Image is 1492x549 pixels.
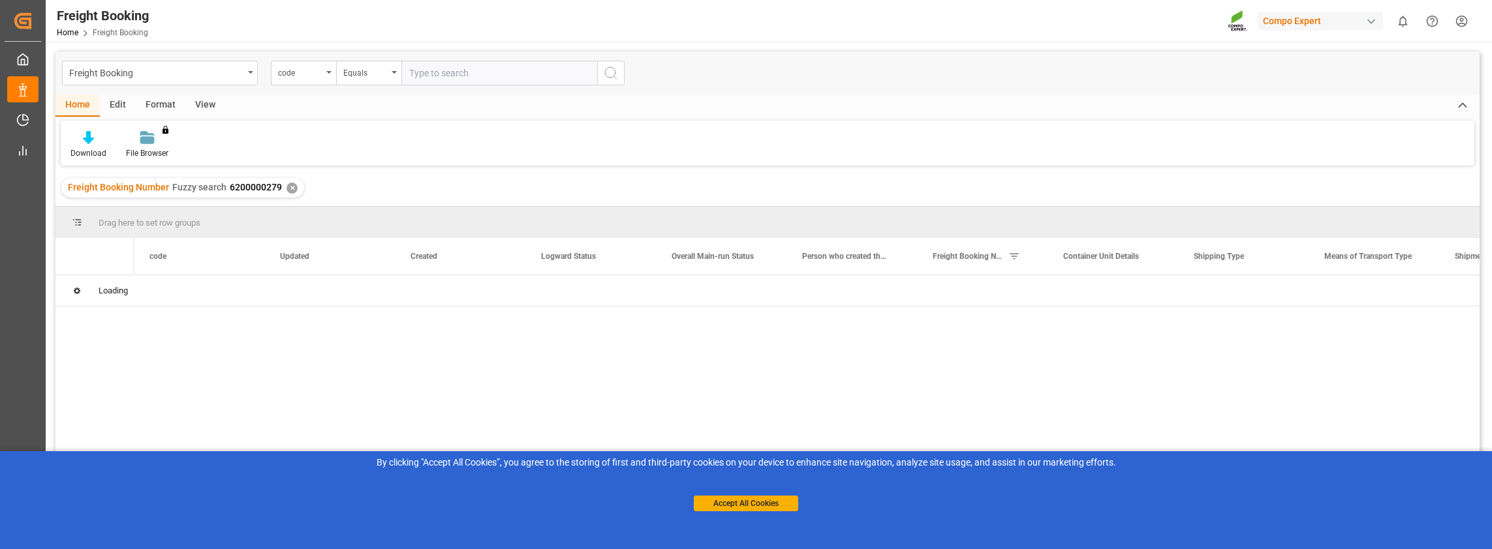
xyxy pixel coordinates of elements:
span: code [149,252,166,261]
button: Accept All Cookies [694,496,798,511]
button: Compo Expert [1258,8,1388,33]
div: Home [55,95,100,117]
div: Download [70,147,106,159]
span: 6200000279 [230,182,282,192]
span: Shipping Type [1194,252,1244,261]
span: Person who created the Object Mail Address [802,252,890,261]
span: Logward Status [541,252,596,261]
div: Format [136,95,185,117]
span: Updated [280,252,309,261]
span: Fuzzy search [172,182,226,192]
span: Drag here to set row groups [99,218,200,228]
a: Home [57,28,78,37]
button: open menu [336,61,401,85]
div: Freight Booking [69,64,243,80]
button: open menu [62,61,258,85]
span: Freight Booking Number [68,182,169,192]
div: View [185,95,225,117]
span: Overall Main-run Status [672,252,754,261]
div: By clicking "Accept All Cookies”, you agree to the storing of first and third-party cookies on yo... [9,456,1483,469]
button: Help Center [1418,7,1447,36]
div: code [278,64,322,79]
div: Equals [343,64,388,79]
input: Type to search [401,61,597,85]
span: Created [411,252,437,261]
span: Container Unit Details [1063,252,1139,261]
button: show 0 new notifications [1388,7,1418,36]
button: search button [597,61,625,85]
div: ✕ [287,183,298,194]
div: Freight Booking [57,6,149,25]
div: Edit [100,95,136,117]
span: Loading [99,286,128,295]
span: Means of Transport Type [1324,252,1412,261]
div: Compo Expert [1258,12,1383,31]
span: Freight Booking Number [933,252,1003,261]
button: open menu [271,61,336,85]
img: Screenshot%202023-09-29%20at%2010.02.21.png_1712312052.png [1228,10,1249,33]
